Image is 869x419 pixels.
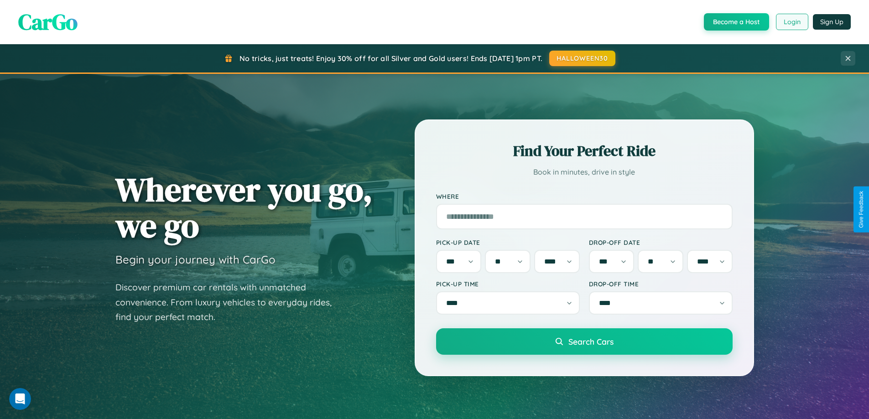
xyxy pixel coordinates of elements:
[436,192,733,200] label: Where
[776,14,808,30] button: Login
[568,336,614,347] span: Search Cars
[704,13,769,31] button: Become a Host
[115,253,276,266] h3: Begin your journey with CarGo
[813,14,851,30] button: Sign Up
[436,238,580,246] label: Pick-up Date
[9,388,31,410] iframe: Intercom live chat
[589,238,733,246] label: Drop-off Date
[115,280,343,325] p: Discover premium car rentals with unmatched convenience. From luxury vehicles to everyday rides, ...
[239,54,542,63] span: No tricks, just treats! Enjoy 30% off for all Silver and Gold users! Ends [DATE] 1pm PT.
[589,280,733,288] label: Drop-off Time
[436,166,733,179] p: Book in minutes, drive in style
[18,7,78,37] span: CarGo
[436,280,580,288] label: Pick-up Time
[436,328,733,355] button: Search Cars
[436,141,733,161] h2: Find Your Perfect Ride
[115,171,373,243] h1: Wherever you go, we go
[549,51,615,66] button: HALLOWEEN30
[858,191,864,228] div: Give Feedback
